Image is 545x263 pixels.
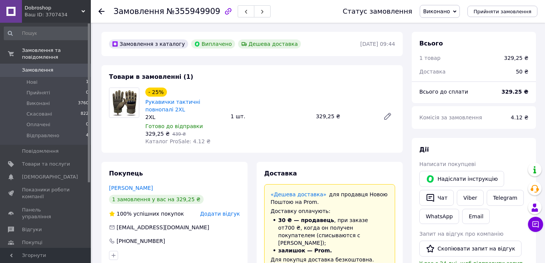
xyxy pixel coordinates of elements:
[419,171,504,187] button: Надіслати інструкцію
[86,79,89,86] span: 1
[380,109,395,124] a: Редагувати
[271,191,326,197] a: «Дешева доставка»
[22,186,70,200] span: Показники роботи компанії
[467,6,537,17] button: Прийняти замовлення
[271,216,389,247] li: , при заказе от 700 ₴ , когда он получен покупателем (списываются с [PERSON_NAME]);
[98,8,104,15] div: Повернутися назад
[473,9,531,14] span: Прийняти замовлення
[419,231,503,237] span: Запит на відгук про компанію
[86,121,89,128] span: 0
[145,88,167,97] div: - 25%
[26,89,50,96] span: Прийняті
[145,113,224,121] div: 2XL
[109,170,143,177] span: Покупець
[227,111,313,122] div: 1 шт.
[26,100,50,107] span: Виконані
[145,99,200,113] a: Рукавички тактичні повнопалі 2XL
[200,211,240,217] span: Додати відгук
[360,41,395,47] time: [DATE] 09:44
[419,89,468,95] span: Всього до сплати
[271,207,389,215] div: Доставку оплачують:
[22,161,70,168] span: Товари та послуги
[26,132,59,139] span: Відправлено
[114,7,164,16] span: Замовлення
[26,121,50,128] span: Оплачені
[22,207,70,220] span: Панель управління
[117,211,132,217] span: 100%
[419,114,482,121] span: Комісія за замовлення
[145,138,210,144] span: Каталог ProSale: 4.12 ₴
[419,55,441,61] span: 1 товар
[238,39,301,49] div: Дешева доставка
[109,73,193,80] span: Товари в замовленні (1)
[167,7,220,16] span: №355949909
[462,209,490,224] button: Email
[504,54,528,62] div: 329,25 ₴
[278,247,332,254] span: залишок — Prom.
[457,190,483,206] a: Viber
[528,217,543,232] button: Чат з покупцем
[81,111,89,117] span: 822
[22,226,42,233] span: Відгуки
[419,161,476,167] span: Написати покупцеві
[22,67,53,74] span: Замовлення
[109,185,153,191] a: [PERSON_NAME]
[22,148,59,155] span: Повідомлення
[172,131,186,137] span: 439 ₴
[278,217,334,223] span: 30 ₴ — продавець
[191,39,235,49] div: Виплачено
[313,111,377,122] div: 329,25 ₴
[86,89,89,96] span: 0
[419,241,522,257] button: Скопіювати запит на відгук
[22,47,91,61] span: Замовлення та повідомлення
[343,8,412,15] div: Статус замовлення
[501,89,528,95] b: 329.25 ₴
[511,63,533,80] div: 50 ₴
[511,114,528,121] span: 4.12 ₴
[22,174,78,180] span: [DEMOGRAPHIC_DATA]
[419,190,454,206] button: Чат
[109,39,188,49] div: Замовлення з каталогу
[117,224,209,230] span: [EMAIL_ADDRESS][DOMAIN_NAME]
[419,40,443,47] span: Всього
[4,27,89,40] input: Пошук
[78,100,89,107] span: 3760
[25,11,91,18] div: Ваш ID: 3707434
[25,5,81,11] span: Dobroshop
[487,190,524,206] a: Telegram
[423,8,450,14] span: Виконано
[271,191,389,206] div: для продавця Новою Поштою на Prom.
[419,209,459,224] a: WhatsApp
[419,146,429,153] span: Дії
[145,123,203,129] span: Готово до відправки
[26,111,52,117] span: Скасовані
[22,239,42,246] span: Покупці
[109,210,184,218] div: успішних покупок
[116,237,166,245] div: [PHONE_NUMBER]
[109,195,204,204] div: 1 замовлення у вас на 329,25 ₴
[26,79,37,86] span: Нові
[419,69,445,75] span: Доставка
[145,131,170,137] span: 329,25 ₴
[264,170,297,177] span: Доставка
[86,132,89,139] span: 4
[109,88,139,117] img: Рукавички тактичні повнопалі 2XL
